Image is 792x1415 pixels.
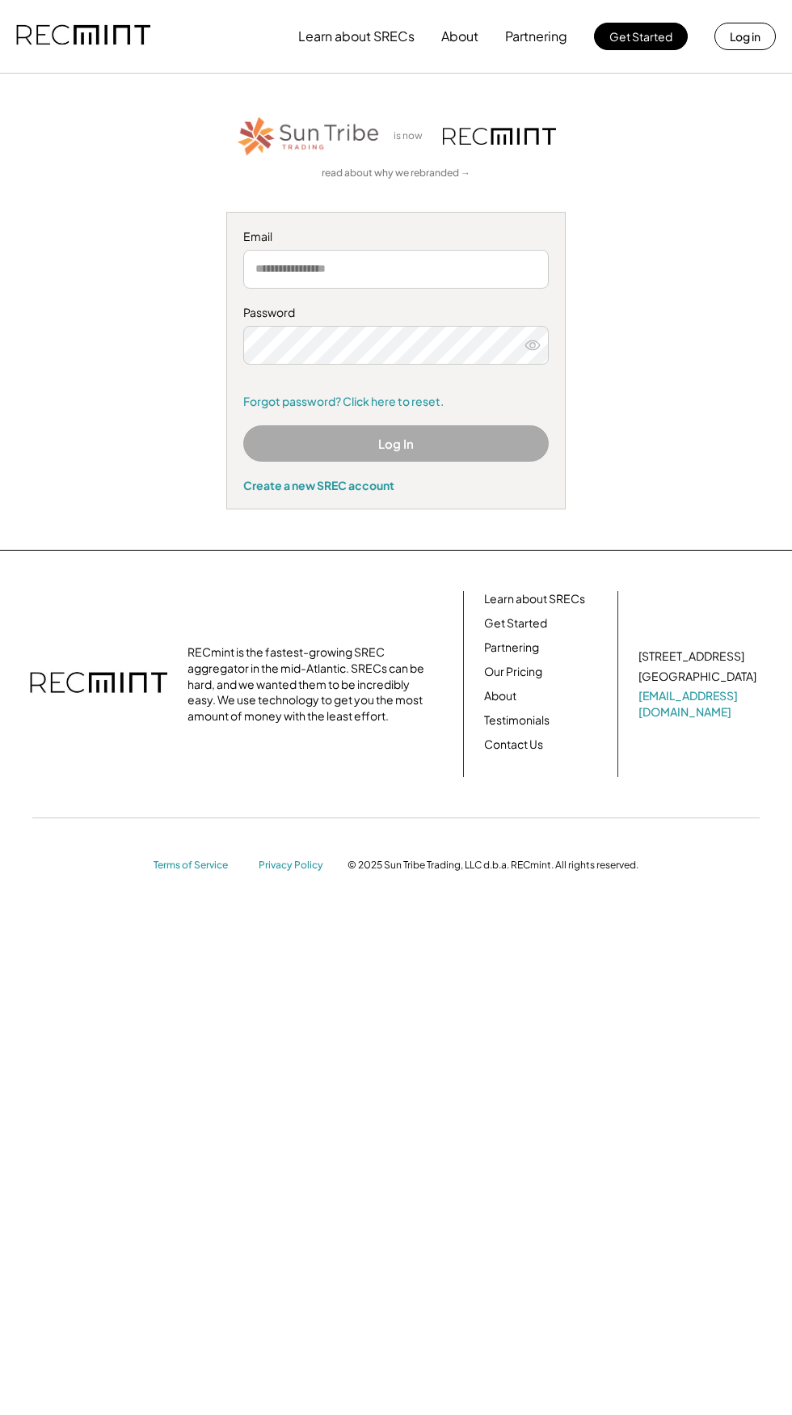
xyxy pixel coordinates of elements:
a: Partnering [484,640,539,656]
a: Terms of Service [154,859,242,872]
a: read about why we rebranded → [322,167,470,180]
img: STT_Horizontal_Logo%2B-%2BColor.png [236,114,381,158]
div: is now [390,129,435,143]
a: Privacy Policy [259,859,331,872]
button: Get Started [594,23,688,50]
button: Log In [243,425,549,462]
button: Learn about SRECs [298,20,415,53]
a: [EMAIL_ADDRESS][DOMAIN_NAME] [638,688,760,720]
div: [GEOGRAPHIC_DATA] [638,669,756,685]
div: © 2025 Sun Tribe Trading, LLC d.b.a. RECmint. All rights reserved. [348,859,638,872]
div: RECmint is the fastest-growing SREC aggregator in the mid-Atlantic. SRECs can be hard, and we wan... [187,644,430,724]
a: Get Started [484,615,547,631]
button: Log in [714,23,776,50]
a: Forgot password? Click here to reset. [243,394,549,410]
a: About [484,688,516,704]
a: Learn about SRECs [484,591,585,607]
a: Our Pricing [484,664,542,680]
div: Email [243,229,549,245]
div: Password [243,305,549,321]
img: recmint-logotype%403x.png [30,656,167,712]
button: Partnering [505,20,567,53]
a: Testimonials [484,712,550,729]
img: recmint-logotype%403x.png [443,128,556,145]
button: About [441,20,478,53]
img: recmint-logotype%403x.png [16,9,150,64]
div: [STREET_ADDRESS] [638,648,744,665]
a: Contact Us [484,737,543,753]
div: Create a new SREC account [243,478,549,492]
